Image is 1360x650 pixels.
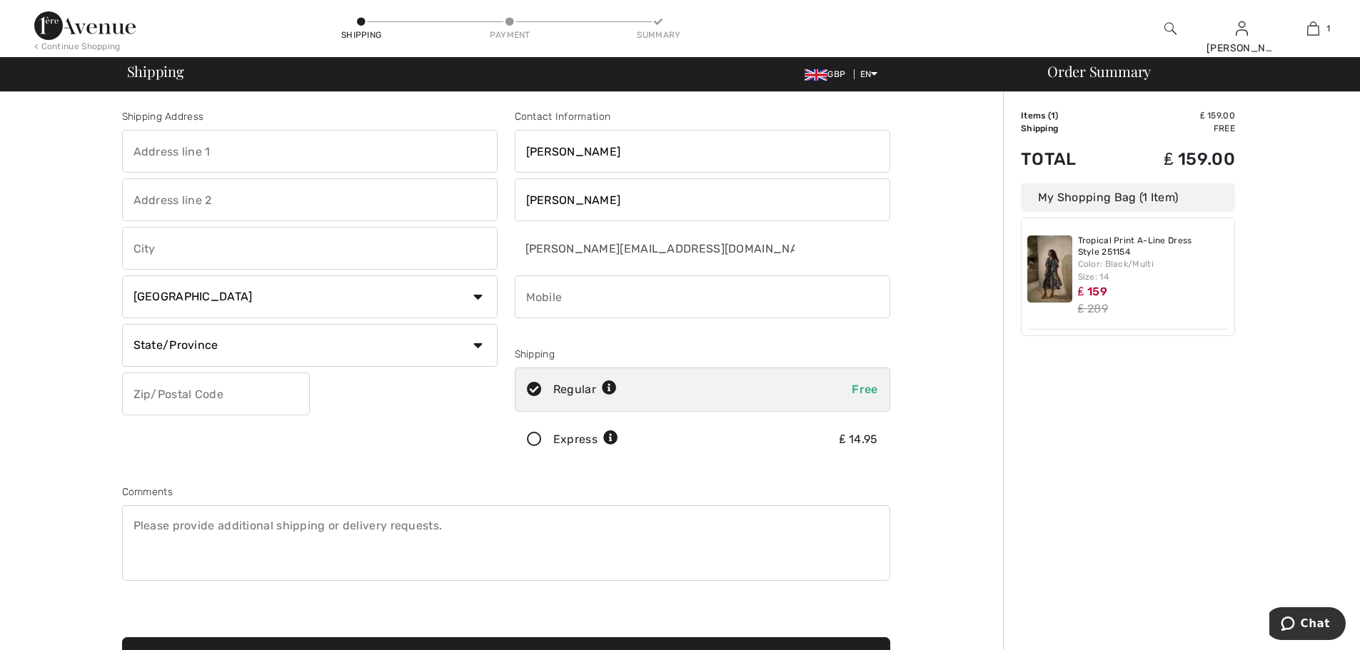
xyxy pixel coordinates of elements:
[122,372,310,415] input: Zip/Postal Code
[1078,235,1229,258] a: Tropical Print A-Line Dress Style 251154
[1114,135,1235,183] td: ₤ 159.00
[515,109,890,124] div: Contact Information
[805,69,851,79] span: GBP
[1078,258,1229,283] div: Color: Black/Multi Size: 14
[127,64,184,78] span: Shipping
[515,275,890,318] input: Mobile
[1207,41,1276,56] div: [PERSON_NAME]
[1027,235,1072,303] img: Tropical Print A-Line Dress Style 251154
[1114,122,1235,135] td: Free
[1021,183,1235,212] div: My Shopping Bag (1 Item)
[122,109,498,124] div: Shipping Address
[515,178,890,221] input: Last name
[1051,111,1055,121] span: 1
[122,227,498,270] input: City
[515,130,890,173] input: First name
[840,431,878,448] div: ₤ 14.95
[1278,20,1348,37] a: 1
[860,69,878,79] span: EN
[1236,21,1248,35] a: Sign In
[1236,20,1248,37] img: My Info
[122,178,498,221] input: Address line 2
[34,40,121,53] div: < Continue Shopping
[1030,64,1351,78] div: Order Summary
[1021,122,1114,135] td: Shipping
[1326,22,1330,35] span: 1
[122,484,890,499] div: Comments
[1021,135,1114,183] td: Total
[122,130,498,173] input: Address line 1
[852,382,877,396] span: Free
[637,29,680,41] div: Summary
[515,347,890,362] div: Shipping
[34,11,136,40] img: 1ère Avenue
[805,69,827,81] img: UK Pound
[1078,302,1108,315] s: ₤ 289
[1114,109,1235,122] td: ₤ 159.00
[340,29,383,41] div: Shipping
[1307,20,1319,37] img: My Bag
[488,29,531,41] div: Payment
[1078,285,1107,298] span: ₤ 159
[553,431,618,448] div: Express
[1021,109,1114,122] td: Items ( )
[515,227,797,270] input: E-mail
[553,381,617,398] div: Regular
[1164,20,1177,37] img: search the website
[1269,607,1346,643] iframe: Opens a widget where you can chat to one of our agents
